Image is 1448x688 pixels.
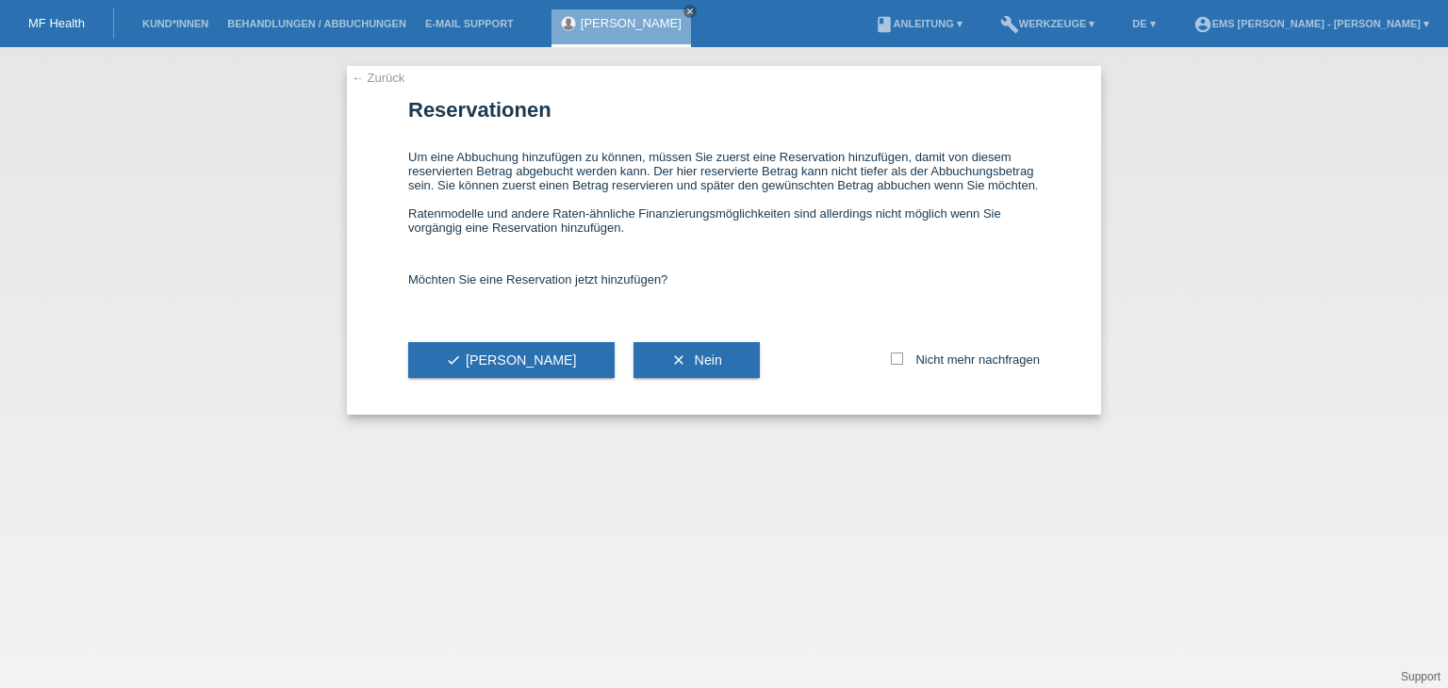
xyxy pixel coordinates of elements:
h1: Reservationen [408,98,1040,122]
div: Um eine Abbuchung hinzufügen zu können, müssen Sie zuerst eine Reservation hinzufügen, damit von ... [408,131,1040,254]
a: Kund*innen [133,18,218,29]
a: buildWerkzeuge ▾ [991,18,1105,29]
a: E-Mail Support [416,18,523,29]
a: close [683,5,697,18]
a: [PERSON_NAME] [581,16,682,30]
i: close [685,7,695,16]
a: bookAnleitung ▾ [865,18,972,29]
a: account_circleEMS [PERSON_NAME] - [PERSON_NAME] ▾ [1184,18,1439,29]
i: book [875,15,894,34]
span: [PERSON_NAME] [446,352,577,368]
button: clear Nein [633,342,760,378]
a: DE ▾ [1123,18,1164,29]
button: check[PERSON_NAME] [408,342,615,378]
i: clear [671,352,686,368]
label: Nicht mehr nachfragen [891,352,1040,367]
div: Möchten Sie eine Reservation jetzt hinzufügen? [408,254,1040,305]
a: ← Zurück [352,71,404,85]
a: Support [1401,670,1440,683]
i: build [1000,15,1019,34]
span: Nein [695,352,722,368]
i: check [446,352,461,368]
a: Behandlungen / Abbuchungen [218,18,416,29]
i: account_circle [1193,15,1212,34]
a: MF Health [28,16,85,30]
